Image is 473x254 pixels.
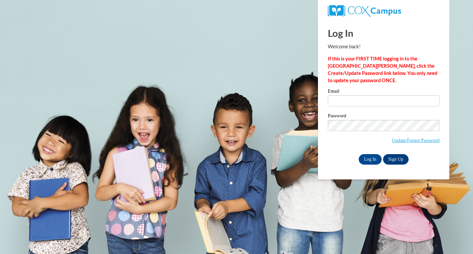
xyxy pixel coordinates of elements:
[328,89,439,95] label: Email
[359,154,382,165] input: Log In
[392,138,439,143] a: Update/Forgot Password
[383,154,409,165] a: Sign Up
[328,5,401,17] img: COX Campus
[328,43,439,50] p: Welcome back!
[328,113,439,120] label: Password
[328,26,439,40] h1: Log In
[328,56,437,83] strong: If this is your FIRST TIME logging in to the [GEOGRAPHIC_DATA][PERSON_NAME], click the Create/Upd...
[328,8,401,13] a: COX Campus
